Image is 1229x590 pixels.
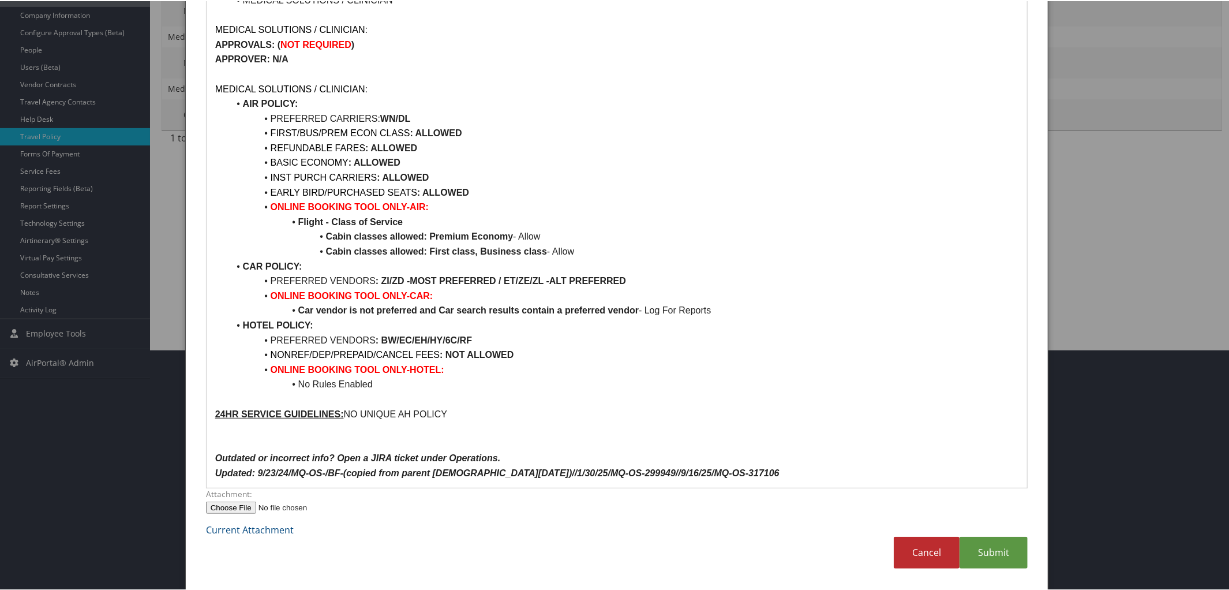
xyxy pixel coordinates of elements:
strong: : ALLOWED [349,156,400,166]
strong: ONLINE BOOKING TOOL ONLY-AIR: [271,201,429,211]
strong: : ZI/ZD -MOST PREFERRED / ET/ZE/ZL -ALT PREFERRED [376,275,626,285]
strong: Cabin classes allowed: Premium Economy [326,230,514,240]
a: Cancel [894,536,960,567]
p: NO UNIQUE AH POLICY [215,406,1019,421]
strong: : NOT ALLOWED [440,349,514,359]
span: REFUNDABLE FARES [271,142,365,152]
strong: HOTEL POLICY: [243,319,313,329]
span: MEDICAL SOLUTIONS / CLINICIAN: [215,83,368,93]
strong: AIR POLICY: [243,98,298,107]
span: FIRST/BUS/PREM ECON CLASS [271,127,410,137]
strong: ) [351,39,354,48]
strong: WN/DL [380,113,410,122]
strong: Flight - Class of Service [298,216,403,226]
li: - Log For Reports [229,302,1019,317]
span: NONREF/DEP/PREPAID/CANCEL FEES [271,349,440,359]
em: Updated: 9/23/24/MQ-OS-/BF-(copied from parent [DEMOGRAPHIC_DATA][DATE])//1/30/25/MQ-OS-299949//9... [215,467,780,477]
strong: ONLINE BOOKING TOOL ONLY-CAR: [271,290,433,300]
u: 24HR SERVICE GUIDELINES: [215,408,344,418]
strong: : BW/EC/EH/HY/6C/RF [376,334,472,344]
strong: APPROVALS: ( [215,39,280,48]
span: BASIC ECONOMY [271,156,349,166]
span: INST PURCH CARRIERS [271,171,377,181]
strong: NOT REQUIRED [280,39,351,48]
strong: : ALLOWED [365,142,417,152]
a: Current Attachment [206,522,294,535]
label: Attachment: [206,487,1028,499]
li: No Rules Enabled [229,376,1019,391]
strong: Car vendor is not preferred and Car search results contain a preferred vendor [298,304,639,314]
strong: Cabin classes allowed: First class, Business class [326,245,547,255]
strong: : ALLOWED [417,186,469,196]
a: Submit [960,536,1028,567]
span: EARLY BIRD/PURCHASED SEATS [271,186,417,196]
strong: : ALLOWED [410,127,462,137]
li: PREFERRED CARRIERS: [229,110,1019,125]
span: MEDICAL SOLUTIONS / CLINICIAN: [215,24,368,33]
li: PREFERRED VENDORS [229,272,1019,287]
strong: : ALLOWED [377,171,429,181]
li: - Allow [229,228,1019,243]
li: PREFERRED VENDORS [229,332,1019,347]
li: - Allow [229,243,1019,258]
strong: ONLINE BOOKING TOOL ONLY-HOTEL: [271,364,444,374]
em: Outdated or incorrect info? Open a JIRA ticket under Operations. [215,452,501,462]
strong: APPROVER: N/A [215,53,288,63]
strong: CAR POLICY: [243,260,302,270]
